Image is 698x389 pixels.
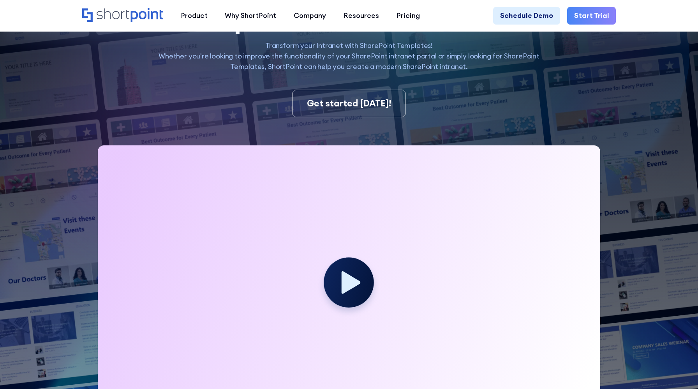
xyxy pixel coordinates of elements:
div: Company [294,11,326,21]
a: Start Trial [567,7,616,25]
div: Pricing [397,11,420,21]
a: Home [82,8,163,23]
a: Schedule Demo [493,7,560,25]
a: Pricing [388,7,428,25]
a: Why ShortPoint [216,7,285,25]
div: Product [181,11,208,21]
div: Why ShortPoint [225,11,276,21]
iframe: Chat Widget [659,352,698,389]
a: Resources [335,7,388,25]
div: Get started [DATE]! [307,97,391,110]
div: Resources [344,11,379,21]
a: Product [172,7,216,25]
p: Transform your Intranet with SharePoint Templates! Whether you're looking to improve the function... [145,41,553,72]
a: Company [285,7,335,25]
a: Get started [DATE]! [293,90,405,117]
